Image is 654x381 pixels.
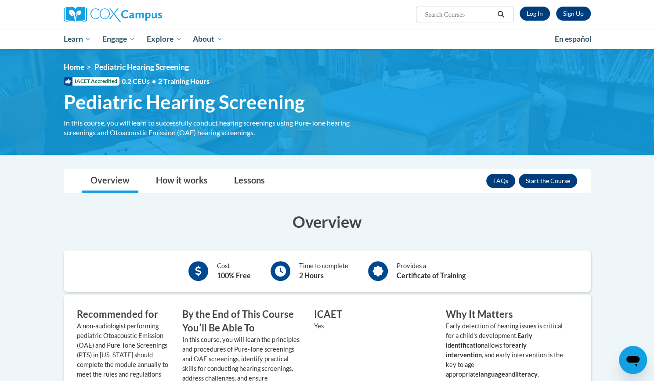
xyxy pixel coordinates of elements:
a: En español [549,30,597,48]
h3: Recommended for [77,308,169,321]
a: Explore [141,29,188,49]
strong: literacy [515,370,538,378]
h3: ICAET [314,308,433,321]
span: 0.2 CEUs [122,76,210,86]
a: Log In [520,7,550,21]
b: Certificate of Training [397,271,466,280]
input: Search Courses [424,9,494,20]
a: Home [64,62,84,72]
button: Search [494,9,507,20]
span: 2 Training Hours [158,77,210,85]
button: Enroll [519,174,577,188]
a: Register [556,7,591,21]
span: Pediatric Hearing Screening [94,62,189,72]
span: Pediatric Hearing Screening [64,90,305,114]
div: Cost [217,261,251,281]
h3: Why It Matters [446,308,564,321]
a: FAQs [486,174,515,188]
img: Cox Campus [64,7,162,22]
div: Provides a [397,261,466,281]
div: In this course, you will learn to successfully conduct hearing screenings using Pure-Tone hearing... [64,118,367,137]
b: 100% Free [217,271,251,280]
a: About [187,29,228,49]
span: • [152,77,156,85]
p: Early detection of hearing issues is critical for a child's development. allows for , and early i... [446,321,564,379]
span: Engage [102,34,135,44]
a: Lessons [225,169,274,193]
value: Yes [314,322,324,330]
span: IACET Accredited [64,77,119,86]
span: Explore [147,34,182,44]
span: Learn [63,34,91,44]
span: En español [555,34,592,43]
div: Time to complete [299,261,348,281]
h3: By the End of This Course Youʹll Be Able To [182,308,301,335]
a: Cox Campus [64,7,231,22]
span: About [193,34,223,44]
a: How it works [147,169,217,193]
div: Main menu [51,29,604,49]
h3: Overview [64,211,591,233]
a: Engage [97,29,141,49]
a: Learn [58,29,97,49]
b: 2 Hours [299,271,324,280]
a: Overview [82,169,138,193]
strong: language [479,370,505,378]
iframe: Button to launch messaging window [619,346,647,374]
